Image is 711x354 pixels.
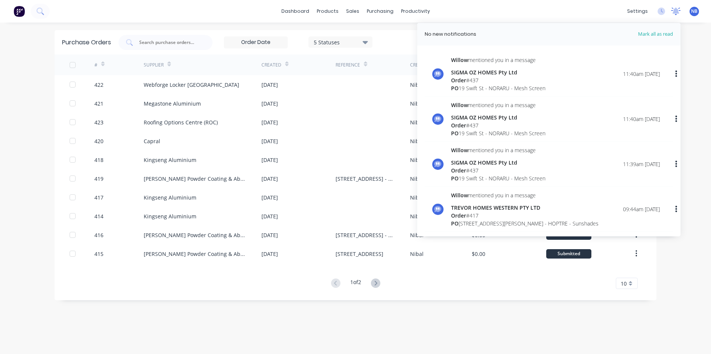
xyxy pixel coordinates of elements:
div: [DATE] [261,212,278,220]
span: Order [451,77,466,84]
a: dashboard [278,6,313,17]
div: [DATE] [261,250,278,258]
div: purchasing [363,6,397,17]
div: 420 [94,137,103,145]
div: $0.00 [472,250,485,258]
div: mentioned you in a message [451,56,545,64]
div: Nibal [410,231,424,239]
span: PO [451,85,459,92]
div: [DATE] [261,231,278,239]
div: Nibal [410,81,424,89]
div: Nibal [410,194,424,201]
div: 422 [94,81,103,89]
div: sales [342,6,363,17]
span: Willow [451,101,468,109]
div: SIGMA OZ HOMES Pty Ltd [451,68,545,76]
span: 10 [621,280,627,287]
div: Created [261,62,281,68]
div: [PERSON_NAME] Powder Coating & Abrasive Blasting [144,175,246,183]
div: Nibal [410,137,424,145]
div: 19 Swift St - NORARU - Mesh Screen [451,129,545,137]
span: NB [691,8,697,15]
div: SIGMA OZ HOMES Pty Ltd [451,159,545,166]
div: 11:40am [DATE] [623,70,660,78]
div: Nibal [410,175,424,183]
div: # 437 [451,76,545,84]
div: SIGMA OZ HOMES Pty Ltd [451,113,545,121]
img: Factory [14,6,25,17]
div: Kingseng Aluminium [144,212,196,220]
div: Purchase Orders [62,38,111,47]
div: 419 [94,175,103,183]
div: [DATE] [261,194,278,201]
div: [STREET_ADDRESS] - WINFOR - Rooftop Balustrade [336,175,395,183]
div: [DATE] [261,118,278,126]
div: [PERSON_NAME] Powder Coating & Abrasive Blasting [144,231,246,239]
div: Kingseng Aluminium [144,194,196,201]
div: 416 [94,231,103,239]
span: Willow [451,56,468,64]
div: Nibal [410,118,424,126]
div: # 437 [451,166,545,174]
div: 19 Swift St - NORARU - Mesh Screen [451,174,545,182]
div: Submitted [546,249,591,259]
div: Capral [144,137,160,145]
span: Willow [451,147,468,154]
div: Reference [336,62,360,68]
div: Nibal [410,250,424,258]
div: Nibal [410,156,424,164]
span: PO [451,220,459,227]
div: Created By [410,62,437,68]
div: No new notifications [425,30,476,38]
div: [DATE] [261,81,278,89]
div: 09:44am [DATE] [623,205,660,213]
div: TREVOR HOMES WESTERN PTY LTD [451,204,599,212]
div: [DATE] [261,100,278,107]
div: 11:40am [DATE] [623,115,660,123]
div: [PERSON_NAME] Powder Coating & Abrasive Blasting [144,250,246,258]
div: mentioned you in a message [451,101,545,109]
div: 421 [94,100,103,107]
div: products [313,6,342,17]
div: Nibal [410,212,424,220]
span: Mark all as read [611,30,673,38]
input: Search purchase orders... [138,39,201,46]
span: PO [451,130,459,137]
div: # [94,62,97,68]
div: Roofing Options Centre (ROC) [144,118,218,126]
div: Webforge Locker [GEOGRAPHIC_DATA] [144,81,239,89]
div: # 417 [451,212,599,219]
div: 5 Statuses [314,38,368,46]
span: Order [451,167,466,174]
div: [DATE] [261,156,278,164]
span: PO [451,175,459,182]
div: mentioned you in a message [451,146,545,154]
div: Nibal [410,100,424,107]
div: [STREET_ADDRESS] [336,250,383,258]
div: [STREET_ADDRESS] - WINFOR - Perf Mesh Screen [336,231,395,239]
div: 418 [94,156,103,164]
div: Kingseng Aluminium [144,156,196,164]
span: Order [451,212,466,219]
div: productivity [397,6,434,17]
span: Willow [451,192,468,199]
div: [DATE] [261,175,278,183]
div: # 437 [451,121,545,129]
div: 414 [94,212,103,220]
div: 19 Swift St - NORARU - Mesh Screen [451,84,545,92]
div: 1 of 2 [350,278,361,289]
div: 423 [94,118,103,126]
div: [DATE] [261,137,278,145]
div: Supplier [144,62,164,68]
div: Megastone Aluminium [144,100,201,107]
span: Order [451,122,466,129]
div: 417 [94,194,103,201]
div: 415 [94,250,103,258]
input: Order Date [224,37,287,48]
div: settings [623,6,652,17]
div: 11:39am [DATE] [623,160,660,168]
div: mentioned you in a message [451,191,599,199]
div: [STREET_ADDRESS][PERSON_NAME] - HOPTRE - Sunshades [451,219,599,227]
